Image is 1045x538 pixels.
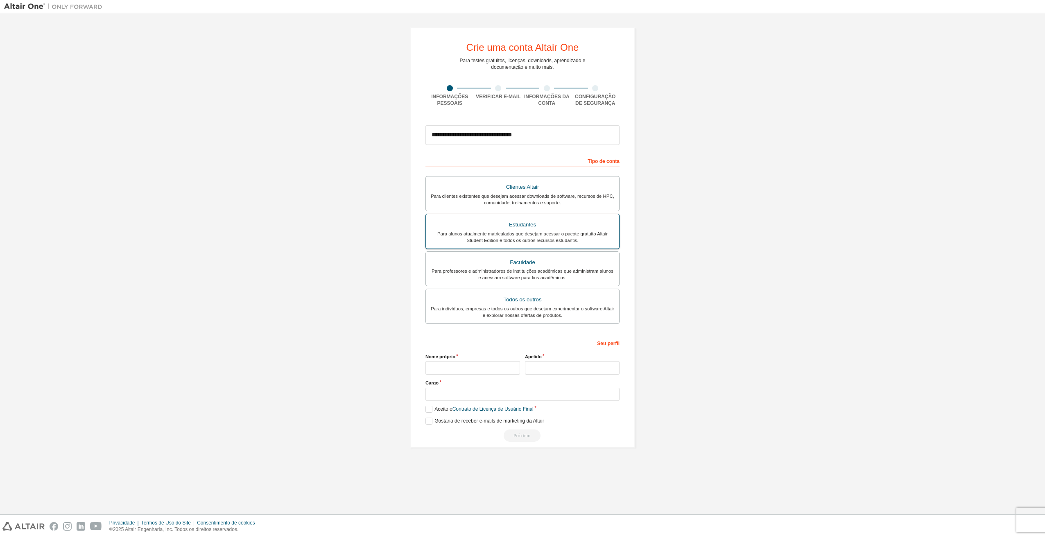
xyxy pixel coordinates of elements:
[197,520,260,526] div: Consentimento de cookies
[50,522,58,531] img: facebook.svg
[425,406,534,413] label: Aceito o
[90,522,102,531] img: youtube.svg
[474,93,523,100] div: Verificar e-mail
[113,527,239,532] font: 2025 Altair Engenharia, Inc. Todos os direitos reservados.
[431,294,614,305] div: Todos os outros
[4,2,106,11] img: Altair Um
[460,57,586,70] div: Para testes gratuitos, licenças, downloads, aprendizado e documentação e muito mais.
[431,268,614,281] div: Para professores e administradores de instituições acadêmicas que administram alunos e acessam so...
[425,418,544,425] label: Gostaria de receber e-mails de marketing da Altair
[466,43,579,52] div: Crie uma conta Altair One
[77,522,85,531] img: linkedin.svg
[109,520,141,526] div: Privacidade
[431,219,614,231] div: Estudantes
[431,231,614,244] div: Para alunos atualmente matriculados que desejam acessar o pacote gratuito Altair Student Edition ...
[425,336,620,349] div: Seu perfil
[431,181,614,193] div: Clientes Altair
[425,429,620,442] div: Read and acccept EULA to continue
[452,406,534,412] a: Contrato de Licença de Usuário Final
[109,526,260,533] p: ©
[425,380,620,386] label: Cargo
[141,520,197,526] div: Termos de Uso do Site
[431,305,614,319] div: Para indivíduos, empresas e todos os outros que desejam experimentar o software Altair e explorar...
[2,522,45,531] img: altair_logo.svg
[431,257,614,268] div: Faculdade
[425,154,620,167] div: Tipo de conta
[525,353,620,360] label: Apelido
[425,93,474,106] div: Informações pessoais
[63,522,72,531] img: instagram.svg
[425,353,520,360] label: Nome próprio
[571,93,620,106] div: Configuração de segurança
[431,193,614,206] div: Para clientes existentes que desejam acessar downloads de software, recursos de HPC, comunidade, ...
[522,93,571,106] div: Informações da conta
